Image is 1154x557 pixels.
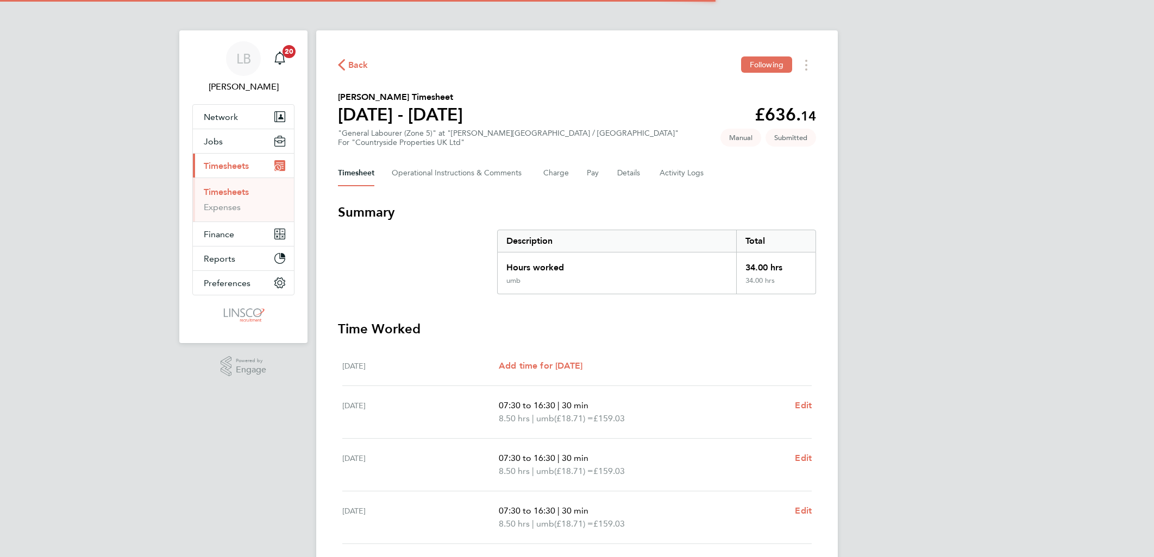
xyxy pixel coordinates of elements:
span: umb [536,412,554,425]
span: £159.03 [593,466,625,476]
button: Network [193,105,294,129]
a: Expenses [204,202,241,212]
span: Timesheets [204,161,249,171]
button: Back [338,58,368,72]
div: Description [498,230,736,252]
div: [DATE] [342,452,499,478]
span: 8.50 hrs [499,518,530,529]
a: Edit [795,452,812,465]
button: Preferences [193,271,294,295]
nav: Main navigation [179,30,308,343]
a: Timesheets [204,187,249,197]
span: | [532,518,534,529]
div: "General Labourer (Zone 5)" at "[PERSON_NAME][GEOGRAPHIC_DATA] / [GEOGRAPHIC_DATA]" [338,129,679,147]
span: | [532,413,534,423]
button: Finance [193,222,294,246]
button: Timesheets Menu [796,56,816,73]
span: 8.50 hrs [499,466,530,476]
div: 34.00 hrs [736,276,816,294]
span: This timesheet is Submitted. [766,129,816,147]
div: umb [506,276,520,285]
button: Timesheets [193,154,294,178]
button: Charge [543,160,569,186]
span: Network [204,112,238,122]
span: 07:30 to 16:30 [499,400,555,410]
a: LB[PERSON_NAME] [192,41,294,93]
span: 14 [801,108,816,124]
button: Operational Instructions & Comments [392,160,526,186]
span: 07:30 to 16:30 [499,505,555,516]
span: £159.03 [593,413,625,423]
button: Activity Logs [660,160,705,186]
span: | [557,505,560,516]
span: | [532,466,534,476]
button: Following [741,56,792,73]
span: Add time for [DATE] [499,360,582,371]
span: Powered by [236,356,266,365]
span: 30 min [562,453,588,463]
span: Reports [204,254,235,264]
span: Lauren Butler [192,80,294,93]
span: LB [236,52,251,66]
button: Pay [587,160,600,186]
span: Edit [795,400,812,410]
div: [DATE] [342,399,499,425]
span: Following [750,60,783,69]
span: (£18.71) = [554,413,593,423]
span: Jobs [204,136,223,147]
span: 8.50 hrs [499,413,530,423]
span: (£18.71) = [554,518,593,529]
span: Engage [236,365,266,375]
a: Add time for [DATE] [499,359,582,372]
span: | [557,400,560,410]
span: Finance [204,229,234,239]
h1: [DATE] - [DATE] [338,104,463,125]
span: 20 [283,45,296,58]
div: [DATE] [342,359,499,372]
div: Hours worked [498,252,736,276]
span: 30 min [562,400,588,410]
h2: [PERSON_NAME] Timesheet [338,91,463,104]
button: Reports [193,246,294,270]
span: Edit [795,505,812,516]
span: 30 min [562,505,588,516]
div: For "Countryside Properties UK Ltd" [338,138,679,147]
a: Go to home page [192,306,294,324]
div: Summary [497,230,816,294]
button: Timesheet [338,160,374,186]
span: umb [536,517,554,530]
div: Timesheets [193,178,294,221]
span: £159.03 [593,518,625,529]
span: umb [536,465,554,478]
span: 07:30 to 16:30 [499,453,555,463]
span: | [557,453,560,463]
div: [DATE] [342,504,499,530]
a: Powered byEngage [221,356,267,377]
span: Preferences [204,278,250,288]
h3: Summary [338,204,816,221]
span: Back [348,59,368,72]
a: 20 [269,41,291,76]
button: Jobs [193,129,294,153]
img: linsco-logo-retina.png [221,306,266,324]
button: Details [617,160,642,186]
span: This timesheet was manually created. [720,129,761,147]
a: Edit [795,504,812,517]
app-decimal: £636. [755,104,816,125]
div: Total [736,230,816,252]
div: 34.00 hrs [736,252,816,276]
a: Edit [795,399,812,412]
span: (£18.71) = [554,466,593,476]
h3: Time Worked [338,320,816,338]
span: Edit [795,453,812,463]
